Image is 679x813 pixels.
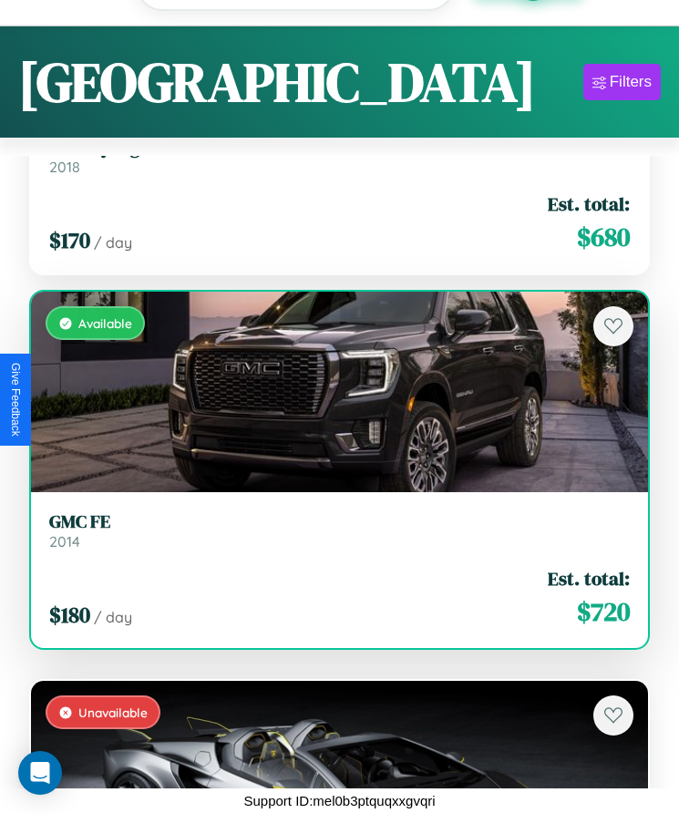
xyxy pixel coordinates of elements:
[548,565,630,592] span: Est. total:
[18,751,62,795] div: Open Intercom Messenger
[78,705,148,720] span: Unavailable
[94,233,132,252] span: / day
[583,64,661,100] button: Filters
[78,315,132,331] span: Available
[49,158,80,176] span: 2018
[610,73,652,91] div: Filters
[49,600,90,630] span: $ 180
[577,219,630,255] span: $ 680
[49,510,630,532] h3: GMC FE
[94,608,132,626] span: / day
[9,363,22,437] div: Give Feedback
[243,788,435,813] p: Support ID: mel0b3ptquqxxgvqri
[49,136,630,176] a: Bentley Eight2018
[49,510,630,551] a: GMC FE2014
[577,593,630,630] span: $ 720
[49,532,80,551] span: 2014
[49,225,90,255] span: $ 170
[18,45,536,119] h1: [GEOGRAPHIC_DATA]
[548,190,630,217] span: Est. total:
